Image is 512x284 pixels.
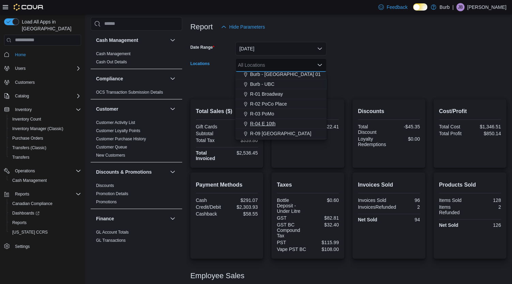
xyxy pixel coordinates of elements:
[190,45,215,50] label: Date Range
[196,138,226,143] div: Total Tax
[96,120,135,125] span: Customer Activity List
[228,150,258,156] div: $2,536.45
[96,128,140,133] span: Customer Loyalty Points
[277,181,339,189] h2: Taxes
[439,222,459,228] strong: Net Sold
[467,3,507,11] p: [PERSON_NAME]
[169,75,177,83] button: Compliance
[12,167,81,175] span: Operations
[235,42,327,56] button: [DATE]
[413,3,428,11] input: Dark Mode
[358,204,396,210] div: InvoicesRefunded
[96,238,126,243] a: GL Transactions
[228,198,258,203] div: $291.07
[358,136,388,147] div: Loyalty Redemptions
[10,144,49,152] a: Transfers (Classic)
[12,190,32,198] button: Reports
[439,124,469,129] div: Total Cost
[1,91,84,101] button: Catalog
[1,50,84,60] button: Home
[12,92,32,100] button: Catalog
[387,4,407,11] span: Feedback
[12,145,46,151] span: Transfers (Classic)
[196,131,226,136] div: Subtotal
[7,133,84,143] button: Purchase Orders
[91,119,182,162] div: Customer
[1,189,84,199] button: Reports
[190,272,245,280] h3: Employee Sales
[235,139,327,148] button: Closed locations
[358,217,377,222] strong: Net Sold
[471,198,501,203] div: 128
[10,228,81,236] span: Washington CCRS
[15,93,29,99] span: Catalog
[10,209,42,217] a: Dashboards
[228,138,258,143] div: $339.80
[10,125,66,133] a: Inventory Manager (Classic)
[228,204,258,210] div: $2,303.93
[440,3,450,11] p: Burb
[96,90,163,95] a: OCS Transaction Submission Details
[228,211,258,217] div: $58.55
[12,210,40,216] span: Dashboards
[196,204,226,210] div: Credit/Debit
[10,228,50,236] a: [US_STATE] CCRS
[12,242,81,250] span: Settings
[10,209,81,217] span: Dashboards
[235,89,327,99] button: R-01 Broadway
[309,240,339,245] div: $115.99
[12,106,81,114] span: Inventory
[96,183,114,188] a: Discounts
[1,64,84,73] button: Users
[12,64,28,73] button: Users
[15,107,32,112] span: Inventory
[96,137,146,141] a: Customer Purchase History
[12,136,43,141] span: Purchase Orders
[309,124,339,129] div: $22.41
[376,0,410,14] a: Feedback
[12,230,48,235] span: [US_STATE] CCRS
[235,129,327,139] button: R-09 [GEOGRAPHIC_DATA]
[96,37,138,44] h3: Cash Management
[190,61,210,66] label: Locations
[309,198,339,203] div: $0.60
[10,134,46,142] a: Purchase Orders
[7,227,84,237] button: [US_STATE] CCRS
[250,110,274,117] span: R-03 PoMo
[277,222,307,238] div: GST BC Compound Tax
[91,50,182,69] div: Cash Management
[10,176,49,185] a: Cash Management
[96,169,167,175] button: Discounts & Promotions
[96,60,127,64] a: Cash Out Details
[10,176,81,185] span: Cash Management
[358,198,388,203] div: Invoices Sold
[309,222,339,227] div: $32.40
[439,204,469,215] div: Items Refunded
[12,220,27,225] span: Reports
[12,78,37,86] a: Customers
[250,130,311,137] span: R-09 [GEOGRAPHIC_DATA]
[12,51,29,59] a: Home
[12,126,63,131] span: Inventory Manager (Classic)
[12,92,81,100] span: Catalog
[12,116,41,122] span: Inventory Count
[96,215,167,222] button: Finance
[317,62,323,68] button: Close list of options
[96,230,129,235] a: GL Account Totals
[7,114,84,124] button: Inventory Count
[10,115,81,123] span: Inventory Count
[7,218,84,227] button: Reports
[218,20,268,34] button: Hide Parameters
[96,191,128,196] a: Promotion Details
[7,176,84,185] button: Cash Management
[399,204,420,210] div: 2
[96,144,127,150] span: Customer Queue
[1,166,84,176] button: Operations
[1,241,84,251] button: Settings
[1,105,84,114] button: Inventory
[10,134,81,142] span: Purchase Orders
[19,18,81,32] span: Load All Apps in [GEOGRAPHIC_DATA]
